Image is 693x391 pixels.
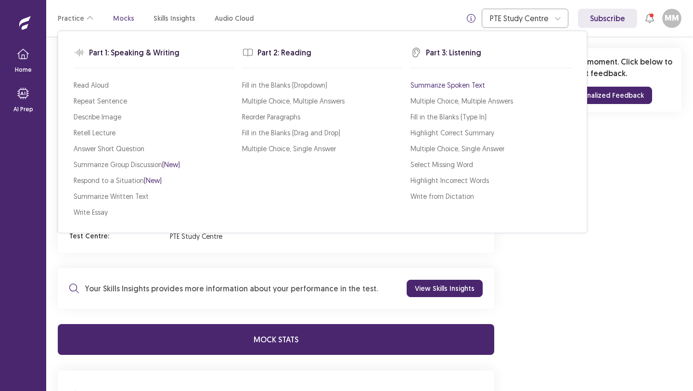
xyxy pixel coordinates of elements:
p: Part 1: Speaking & Writing [89,47,180,58]
a: Repeat Sentence [74,96,127,106]
a: Respond to a Situation(New) [74,175,162,185]
a: Audio Cloud [215,13,254,24]
a: Select Missing Word [411,159,473,169]
a: Answer Short Question [74,143,144,154]
a: Highlight Incorrect Words [411,175,489,185]
button: MM [662,9,681,28]
a: Summarize Spoken Text [411,80,485,90]
button: Get Personalized Feedback [536,87,652,104]
p: PTE Study Centre [170,231,270,241]
button: View Skills Insights [407,280,483,297]
p: MOCK STATS [254,334,298,345]
a: Write Essay [74,207,108,217]
a: Write from Dictation [411,191,474,201]
a: Describe Image [74,112,121,122]
a: Retell Lecture [74,128,115,138]
p: Part 2: Reading [257,47,311,58]
a: Skills Insights [154,13,195,24]
a: Multiple Choice, Multiple Answers [411,96,513,106]
button: info [462,10,480,27]
a: Multiple Choice, Multiple Answers [242,96,345,106]
a: Highlight Correct Summary [411,128,494,138]
p: Summarize Group Discussion [74,159,180,169]
a: Fill in the Blanks (Type In) [411,112,487,122]
a: Subscribe [578,9,637,28]
a: Mocks [113,13,134,24]
a: Summarize Group Discussion(New) [74,159,180,169]
a: Fill in the Blanks (Dropdown) [242,80,327,90]
p: Respond to a Situation [74,175,162,185]
p: Your Skills Insights provides more information about your performance in the test. [85,283,378,294]
a: Fill in the Blanks (Drag and Drop) [242,128,340,138]
a: Multiple Choice, Single Answer [411,143,504,154]
button: Practice [58,10,94,27]
span: (New) [144,176,162,184]
a: Multiple Choice, Single Answer [242,143,336,154]
div: PTE Study Centre [490,9,550,27]
p: No feedback at the moment. Click below to request feedback. [513,56,674,79]
p: Test Centre : [69,231,170,241]
p: Part 3: Listening [426,47,481,58]
p: AI Prep [13,105,33,114]
a: Summarize Written Text [74,191,149,201]
a: Read Aloud [74,80,109,90]
p: Home [15,65,32,74]
span: (New) [162,160,180,169]
a: Reorder Paragraphs [242,112,300,122]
